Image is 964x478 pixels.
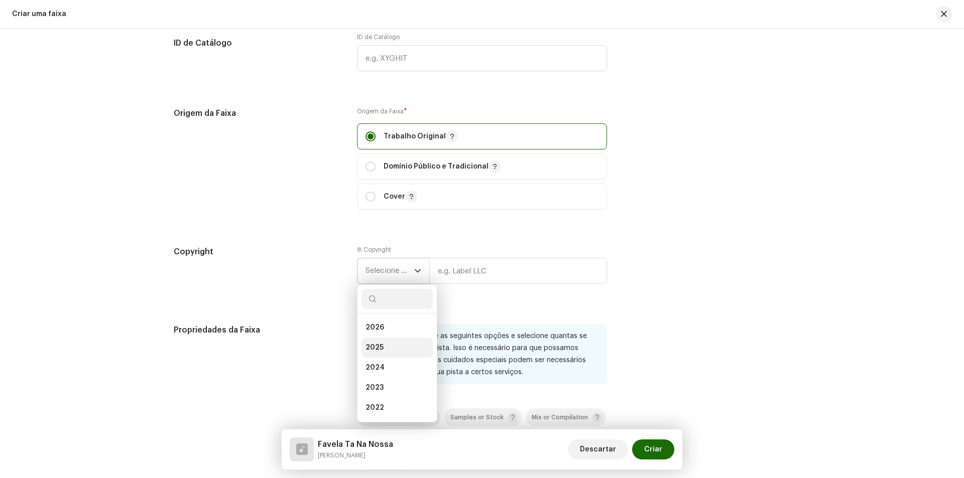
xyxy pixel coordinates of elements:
li: 2025 [361,338,433,358]
p-togglebutton: Samples or Stock [444,408,522,426]
span: 2022 [366,403,384,413]
label: ID de Catálogo [357,33,400,41]
h5: ID de Catálogo [174,33,341,53]
li: 2022 [361,398,433,418]
p-togglebutton: Mix or Compilation [526,408,606,426]
div: dropdown trigger [414,258,421,283]
p-togglebutton: Cover [357,184,607,210]
span: Criar [644,439,662,459]
h5: Origem da Faixa [174,107,341,119]
li: 2023 [361,378,433,398]
span: Descartar [580,439,616,459]
span: 2026 [366,323,384,333]
span: Samples or Stock [450,414,504,421]
div: Por favor, revise as seguintes opções e selecione quantas se aplicam à sua pista. Isso é necessár... [385,330,599,378]
p-togglebutton: Trabalho Original [357,123,607,149]
span: 2024 [366,363,385,373]
button: Descartar [568,439,628,459]
h5: Copyright [174,246,341,258]
li: 2024 [361,358,433,378]
input: e.g. Label LLC [429,258,607,284]
li: 2021 [361,418,433,438]
h5: Favela Ta Na Nossa [318,438,393,450]
label: Origem da Faixa [357,107,607,115]
span: 2023 [366,383,384,393]
span: Selecione o ano [366,258,414,283]
li: 2026 [361,317,433,338]
label: Ⓟ Copyright [357,246,391,254]
small: Favela Ta Na Nossa [318,450,393,460]
input: e.g. XYGHIT [357,45,607,71]
p: Trabalho Original [384,130,458,142]
h5: Propriedades da Faixa [174,324,341,336]
span: Mix or Compilation [532,414,588,421]
button: Criar [632,439,674,459]
span: 2025 [366,343,384,353]
p: Domínio Público e Tradicional [384,161,501,173]
p-togglebutton: Domínio Público e Tradicional [357,153,607,180]
p: Cover [384,191,417,203]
